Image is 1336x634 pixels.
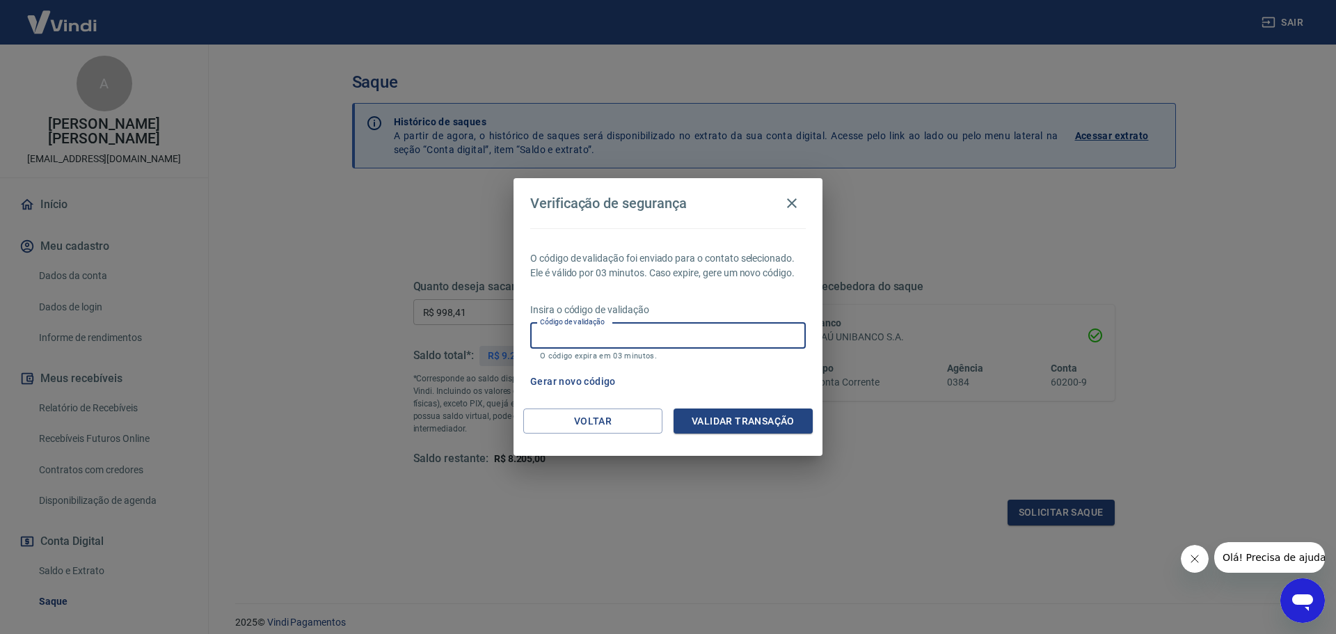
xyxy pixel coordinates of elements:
[674,409,813,434] button: Validar transação
[1214,542,1325,573] iframe: Mensagem da empresa
[525,369,621,395] button: Gerar novo código
[530,303,806,317] p: Insira o código de validação
[8,10,117,21] span: Olá! Precisa de ajuda?
[540,351,796,360] p: O código expira em 03 minutos.
[1181,545,1209,573] iframe: Fechar mensagem
[1280,578,1325,623] iframe: Botão para abrir a janela de mensagens
[530,251,806,280] p: O código de validação foi enviado para o contato selecionado. Ele é válido por 03 minutos. Caso e...
[540,317,605,327] label: Código de validação
[523,409,662,434] button: Voltar
[530,195,687,212] h4: Verificação de segurança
